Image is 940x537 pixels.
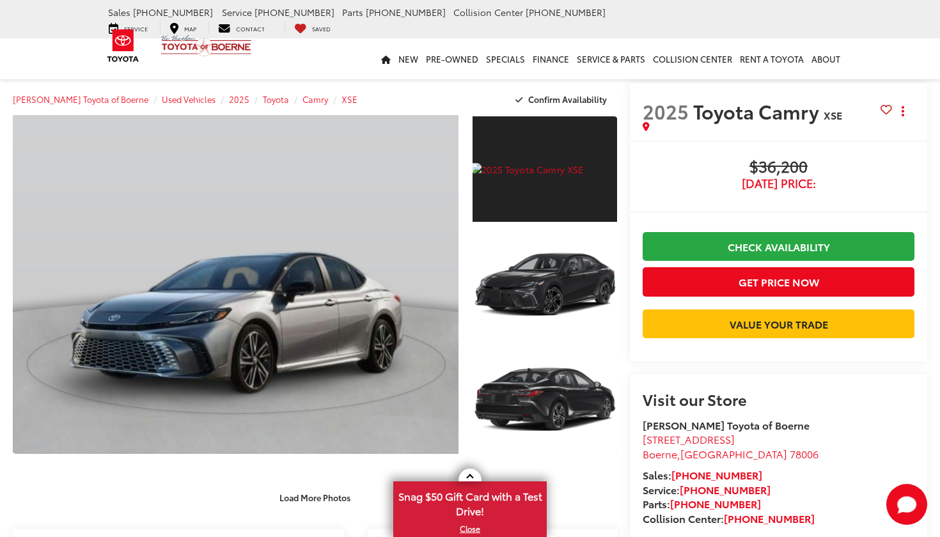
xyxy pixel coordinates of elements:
[643,391,914,407] h2: Visit our Store
[263,93,289,105] a: Toyota
[13,93,148,105] a: [PERSON_NAME] Toyota of Boerne
[886,484,927,525] svg: Start Chat
[473,115,617,223] a: Expand Photo 1
[643,417,810,432] strong: [PERSON_NAME] Toyota of Boerne
[8,114,463,455] img: 2025 Toyota Camry XSE
[229,93,249,105] a: 2025
[724,511,815,525] a: [PHONE_NUMBER]
[133,6,213,19] span: [PHONE_NUMBER]
[528,93,607,105] span: Confirm Availability
[222,6,252,19] span: Service
[99,21,157,34] a: Service
[892,100,914,122] button: Actions
[886,484,927,525] button: Toggle Chat Window
[643,432,819,461] a: [STREET_ADDRESS] Boerne,[GEOGRAPHIC_DATA] 78006
[573,38,649,79] a: Service & Parts: Opens in a new tab
[643,177,914,190] span: [DATE] Price:
[473,230,617,338] a: Expand Photo 2
[671,467,762,482] a: [PHONE_NUMBER]
[643,446,677,461] span: Boerne
[643,511,815,525] strong: Collision Center:
[285,21,340,34] a: My Saved Vehicles
[471,229,618,339] img: 2025 Toyota Camry XSE
[643,467,762,482] strong: Sales:
[13,115,458,454] a: Expand Photo 0
[471,344,618,455] img: 2025 Toyota Camry XSE
[824,107,842,122] span: XSE
[670,496,761,511] a: [PHONE_NUMBER]
[302,93,328,105] a: Camry
[902,106,904,116] span: dropdown dots
[649,38,736,79] a: Collision Center
[453,6,523,19] span: Collision Center
[643,482,771,497] strong: Service:
[162,93,215,105] a: Used Vehicles
[693,97,824,125] span: Toyota Camry
[643,309,914,338] a: Value Your Trade
[108,6,130,19] span: Sales
[255,6,334,19] span: [PHONE_NUMBER]
[395,483,545,522] span: Snag $50 Gift Card with a Test Drive!
[482,38,529,79] a: Specials
[99,25,147,66] img: Toyota
[680,482,771,497] a: [PHONE_NUMBER]
[643,496,761,511] strong: Parts:
[471,162,618,175] img: 2025 Toyota Camry XSE
[643,446,819,461] span: ,
[395,38,422,79] a: New
[366,6,446,19] span: [PHONE_NUMBER]
[508,88,618,111] button: Confirm Availability
[790,446,819,461] span: 78006
[643,232,914,261] a: Check Availability
[342,6,363,19] span: Parts
[643,432,735,446] span: [STREET_ADDRESS]
[808,38,844,79] a: About
[643,267,914,296] button: Get Price Now
[377,38,395,79] a: Home
[312,24,331,33] span: Saved
[208,21,274,34] a: Contact
[680,446,787,461] span: [GEOGRAPHIC_DATA]
[643,97,689,125] span: 2025
[160,21,206,34] a: Map
[643,158,914,177] span: $36,200
[473,345,617,453] a: Expand Photo 3
[422,38,482,79] a: Pre-Owned
[161,35,252,57] img: Vic Vaughan Toyota of Boerne
[529,38,573,79] a: Finance
[341,93,357,105] a: XSE
[270,486,359,509] button: Load More Photos
[526,6,606,19] span: [PHONE_NUMBER]
[736,38,808,79] a: Rent a Toyota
